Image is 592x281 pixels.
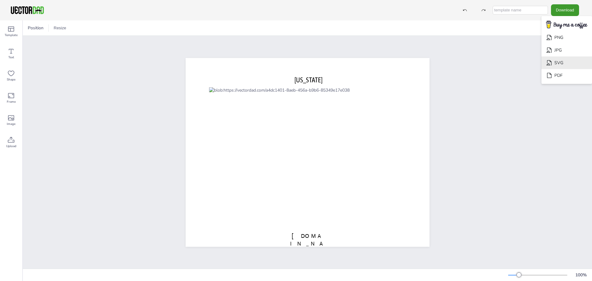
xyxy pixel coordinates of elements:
li: PNG [541,31,592,44]
li: JPG [541,44,592,56]
span: Template [5,33,18,38]
img: buymecoffee.png [542,19,591,31]
img: VectorDad-1.png [10,6,45,15]
span: Upload [6,144,16,149]
span: Shape [7,77,15,82]
li: PDF [541,69,592,82]
ul: Download [541,16,592,84]
button: Resize [51,23,69,33]
span: Position [27,25,45,31]
span: [US_STATE] [294,76,323,84]
span: [DOMAIN_NAME] [290,232,325,254]
li: SVG [541,56,592,69]
span: Frame [7,99,16,104]
span: Text [8,55,14,60]
span: Image [7,122,15,126]
div: 100 % [573,272,588,278]
button: Download [551,4,579,16]
input: template name [493,6,548,14]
